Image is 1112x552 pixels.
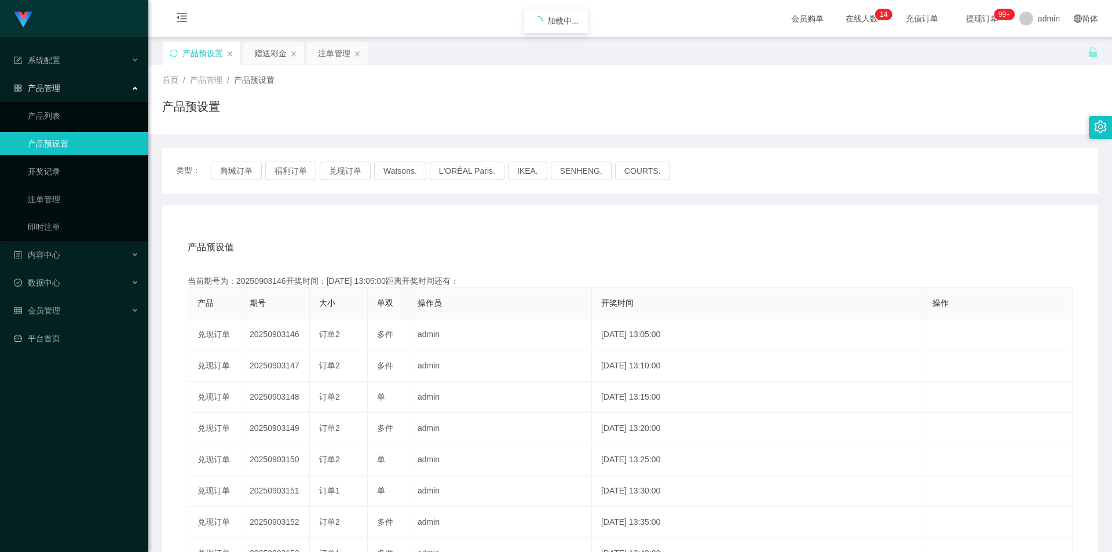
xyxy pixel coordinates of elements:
span: 产品管理 [190,75,222,85]
span: 产品 [197,298,214,308]
i: 图标: check-circle-o [14,279,22,287]
span: 订单2 [319,517,340,527]
button: COURTS. [615,162,670,180]
span: 单 [377,455,385,464]
i: 图标: form [14,56,22,64]
i: icon: loading [533,16,543,25]
td: 兑现订单 [188,476,240,507]
div: 当前期号为：20250903146开奖时间：[DATE] 13:05:00距离开奖时间还有： [188,275,1073,287]
td: 兑现订单 [188,444,240,476]
td: 兑现订单 [188,319,240,350]
a: 即时注单 [28,215,139,239]
td: admin [408,444,592,476]
a: 产品预设置 [28,132,139,155]
span: 首页 [162,75,178,85]
span: 多件 [377,361,393,370]
td: 20250903150 [240,444,310,476]
button: L'ORÉAL Paris. [430,162,504,180]
span: 单 [377,486,385,495]
span: 多件 [377,423,393,433]
a: 图标: dashboard平台首页 [14,327,139,350]
img: logo.9652507e.png [14,12,32,28]
span: 系统配置 [14,56,60,65]
span: 订单2 [319,455,340,464]
span: 订单2 [319,392,340,401]
button: 福利订单 [265,162,316,180]
td: 兑现订单 [188,350,240,382]
td: admin [408,413,592,444]
span: 产品预设置 [234,75,275,85]
h1: 产品预设置 [162,98,220,115]
p: 4 [884,9,888,20]
i: 图标: sync [170,49,178,57]
i: 图标: unlock [1088,47,1098,57]
span: 大小 [319,298,335,308]
i: 图标: setting [1094,120,1107,133]
td: 20250903149 [240,413,310,444]
i: 图标: appstore-o [14,84,22,92]
i: 图标: menu-fold [162,1,202,38]
i: 图标: global [1074,14,1082,23]
sup: 1056 [994,9,1015,20]
span: 加载中... [547,16,579,25]
div: 产品预设置 [182,42,223,64]
td: admin [408,476,592,507]
td: 20250903151 [240,476,310,507]
span: 订单1 [319,486,340,495]
span: 类型： [176,162,211,180]
td: 20250903146 [240,319,310,350]
i: 图标: table [14,306,22,315]
sup: 14 [875,9,892,20]
a: 产品列表 [28,104,139,127]
div: 注单管理 [318,42,350,64]
td: [DATE] 13:15:00 [592,382,923,413]
span: 开奖时间 [601,298,634,308]
a: 注单管理 [28,188,139,211]
span: / [183,75,185,85]
td: [DATE] 13:20:00 [592,413,923,444]
td: admin [408,350,592,382]
td: [DATE] 13:35:00 [592,507,923,538]
span: 单 [377,392,385,401]
td: admin [408,382,592,413]
td: [DATE] 13:30:00 [592,476,923,507]
td: [DATE] 13:05:00 [592,319,923,350]
i: 图标: profile [14,251,22,259]
span: 内容中心 [14,250,60,259]
td: 20250903147 [240,350,310,382]
i: 图标: close [290,50,297,57]
span: / [227,75,229,85]
td: 兑现订单 [188,382,240,413]
td: [DATE] 13:25:00 [592,444,923,476]
p: 1 [880,9,884,20]
span: 订单2 [319,361,340,370]
td: [DATE] 13:10:00 [592,350,923,382]
span: 产品管理 [14,83,60,93]
span: 多件 [377,330,393,339]
td: admin [408,507,592,538]
span: 多件 [377,517,393,527]
span: 操作员 [418,298,442,308]
i: 图标: close [354,50,361,57]
i: 图标: close [226,50,233,57]
button: IKEA. [508,162,547,180]
span: 单双 [377,298,393,308]
span: 订单2 [319,423,340,433]
a: 开奖记录 [28,160,139,183]
span: 充值订单 [900,14,944,23]
span: 提现订单 [960,14,1004,23]
span: 数据中心 [14,278,60,287]
span: 会员管理 [14,306,60,315]
button: 兑现订单 [320,162,371,180]
span: 操作 [932,298,949,308]
span: 订单2 [319,330,340,339]
td: 20250903148 [240,382,310,413]
span: 产品预设值 [188,240,234,254]
td: 兑现订单 [188,413,240,444]
td: 兑现订单 [188,507,240,538]
span: 期号 [250,298,266,308]
td: 20250903152 [240,507,310,538]
td: admin [408,319,592,350]
button: 商城订单 [211,162,262,180]
span: 在线人数 [840,14,884,23]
